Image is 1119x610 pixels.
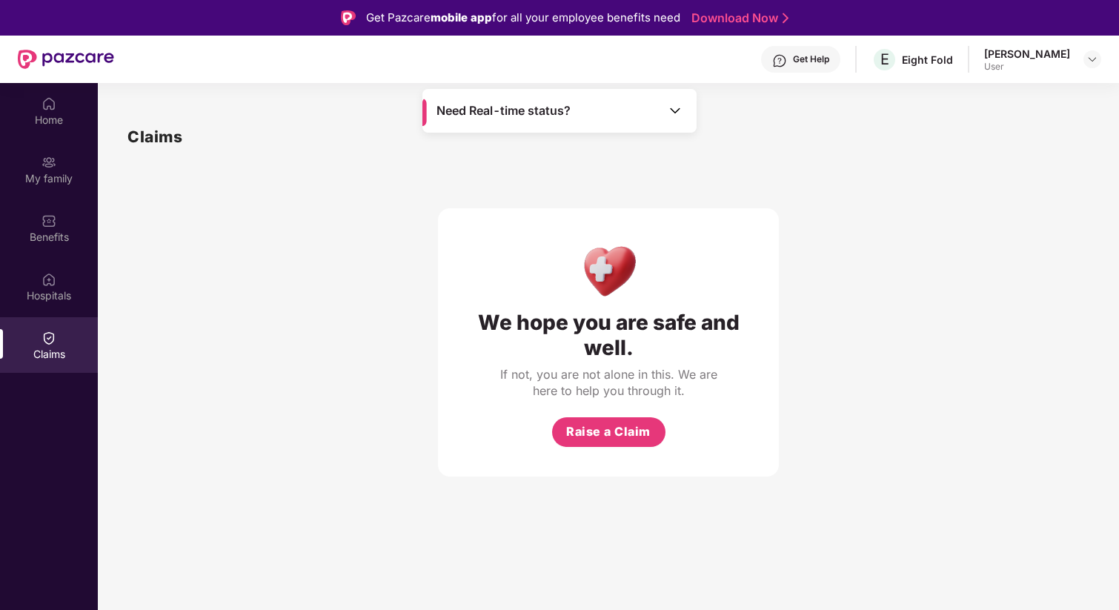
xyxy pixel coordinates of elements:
div: Get Help [793,53,829,65]
img: svg+xml;base64,PHN2ZyBpZD0iRHJvcGRvd24tMzJ4MzIiIHhtbG5zPSJodHRwOi8vd3d3LnczLm9yZy8yMDAwL3N2ZyIgd2... [1086,53,1098,65]
div: User [984,61,1070,73]
img: Stroke [783,10,788,26]
img: svg+xml;base64,PHN2ZyBpZD0iSGVscC0zMngzMiIgeG1sbnM9Imh0dHA6Ly93d3cudzMub3JnLzIwMDAvc3ZnIiB3aWR0aD... [772,53,787,68]
img: svg+xml;base64,PHN2ZyB3aWR0aD0iMjAiIGhlaWdodD0iMjAiIHZpZXdCb3g9IjAgMCAyMCAyMCIgZmlsbD0ibm9uZSIgeG... [41,155,56,170]
a: Download Now [691,10,784,26]
span: E [880,50,889,68]
h1: Claims [127,125,182,149]
img: New Pazcare Logo [18,50,114,69]
div: We hope you are safe and well. [468,310,749,360]
img: svg+xml;base64,PHN2ZyBpZD0iSG9tZSIgeG1sbnM9Imh0dHA6Ly93d3cudzMub3JnLzIwMDAvc3ZnIiB3aWR0aD0iMjAiIG... [41,96,56,111]
strong: mobile app [431,10,492,24]
img: Health Care [577,238,641,302]
img: svg+xml;base64,PHN2ZyBpZD0iQ2xhaW0iIHhtbG5zPSJodHRwOi8vd3d3LnczLm9yZy8yMDAwL3N2ZyIgd2lkdGg9IjIwIi... [41,331,56,345]
span: Raise a Claim [566,422,651,441]
div: [PERSON_NAME] [984,47,1070,61]
img: Logo [341,10,356,25]
img: Toggle Icon [668,103,683,118]
span: Need Real-time status? [436,103,571,119]
div: If not, you are not alone in this. We are here to help you through it. [497,366,720,399]
div: Get Pazcare for all your employee benefits need [366,9,680,27]
img: svg+xml;base64,PHN2ZyBpZD0iSG9zcGl0YWxzIiB4bWxucz0iaHR0cDovL3d3dy53My5vcmcvMjAwMC9zdmciIHdpZHRoPS... [41,272,56,287]
button: Raise a Claim [552,417,665,447]
img: svg+xml;base64,PHN2ZyBpZD0iQmVuZWZpdHMiIHhtbG5zPSJodHRwOi8vd3d3LnczLm9yZy8yMDAwL3N2ZyIgd2lkdGg9Ij... [41,213,56,228]
div: Eight Fold [902,53,953,67]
